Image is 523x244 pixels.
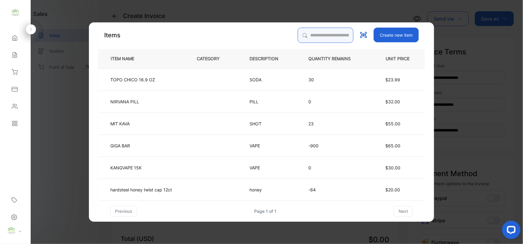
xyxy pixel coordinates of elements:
p: KANGVAPE 15K [110,165,142,171]
p: -84 [308,187,361,193]
span: $23.99 [385,77,400,82]
p: hardsteel honey twist cap 12ct [110,187,172,193]
span: $65.00 [385,143,400,148]
p: SHOT [250,120,266,127]
span: $20.00 [385,187,400,192]
p: CATEGORY [197,56,229,62]
p: VAPE [250,165,266,171]
p: 30 [308,76,361,83]
p: MIT KAVA [110,120,137,127]
span: $30.00 [385,165,400,170]
p: ITEM NAME [108,56,144,62]
p: 23 [308,120,361,127]
span: $55.00 [385,121,400,126]
p: PILL [250,98,266,105]
p: QUANTITY REMAINS [308,56,361,62]
p: TOPO CHICO 16.9 OZ [110,76,155,83]
button: previous [110,206,137,217]
div: Page 1 of 1 [254,208,277,214]
button: next [394,206,413,217]
img: profile [7,226,16,235]
span: $32.00 [385,99,400,104]
p: DESCRIPTION [250,56,288,62]
p: Items [104,31,120,40]
iframe: LiveChat chat widget [497,218,523,244]
img: logo [11,8,20,17]
p: SODA [250,76,266,83]
p: honey [250,187,266,193]
p: 0 [308,98,361,105]
p: 0 [308,165,361,171]
p: GIGA BAR [110,142,137,149]
p: VAPE [250,142,266,149]
p: NIRVANA PILL [110,98,139,105]
button: Create new item [374,28,419,42]
p: UNIT PRICE [381,56,415,62]
p: -900 [308,142,361,149]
